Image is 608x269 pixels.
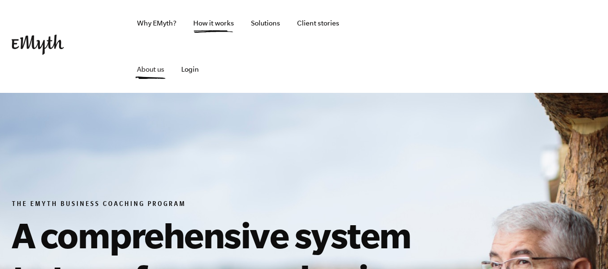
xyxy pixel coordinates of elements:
[496,36,596,57] iframe: Embedded CTA
[390,36,491,57] iframe: Embedded CTA
[560,223,608,269] iframe: Chat Widget
[12,200,450,210] h6: The EMyth Business Coaching Program
[174,46,207,92] a: Login
[12,35,64,55] img: EMyth
[129,46,172,92] a: About us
